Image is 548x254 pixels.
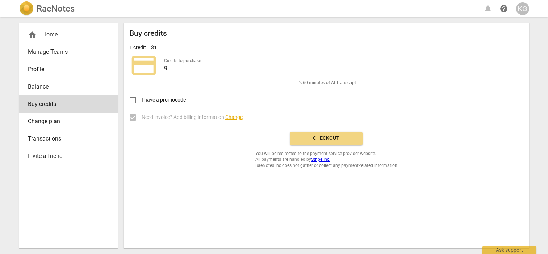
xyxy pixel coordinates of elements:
span: home [28,30,37,39]
span: You will be redirected to the payment service provider website. All payments are handled by RaeNo... [255,151,397,169]
span: Transactions [28,134,103,143]
span: Invite a friend [28,152,103,160]
button: Checkout [290,132,363,145]
a: Transactions [19,130,118,147]
h2: RaeNotes [37,4,75,14]
a: Balance [19,78,118,95]
div: Home [28,30,103,39]
span: credit_card [129,51,158,80]
span: I have a promocode [142,96,186,104]
button: KG [516,2,529,15]
label: Credits to purchase [164,59,201,63]
span: Need invoice? Add billing information [142,113,243,121]
span: Change [225,114,243,120]
span: Balance [28,82,103,91]
img: Logo [19,1,34,16]
div: Ask support [482,246,536,254]
a: Invite a friend [19,147,118,165]
a: Buy credits [19,95,118,113]
a: Change plan [19,113,118,130]
a: Stripe Inc. [311,157,330,162]
div: Home [19,26,118,43]
span: It's 60 minutes of AI Transcript [296,80,356,86]
a: Help [497,2,510,15]
span: help [499,4,508,13]
h2: Buy credits [129,29,167,38]
span: Manage Teams [28,48,103,56]
a: LogoRaeNotes [19,1,75,16]
span: Profile [28,65,103,74]
span: Change plan [28,117,103,126]
p: 1 credit = $1 [129,44,157,51]
a: Profile [19,61,118,78]
a: Manage Teams [19,43,118,61]
span: Buy credits [28,100,103,108]
span: Checkout [296,135,357,142]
